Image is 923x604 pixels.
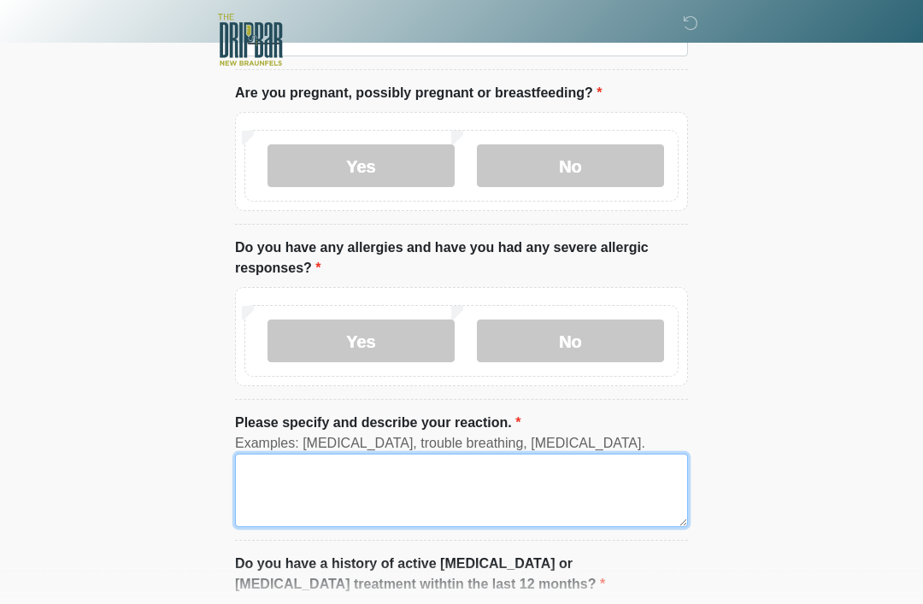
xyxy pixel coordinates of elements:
label: Do you have any allergies and have you had any severe allergic responses? [235,238,688,279]
img: The DRIPBaR - New Braunfels Logo [218,13,283,68]
label: Yes [267,320,455,363]
label: Are you pregnant, possibly pregnant or breastfeeding? [235,84,602,104]
label: Please specify and describe your reaction. [235,413,520,434]
label: No [477,320,664,363]
label: No [477,145,664,188]
label: Do you have a history of active [MEDICAL_DATA] or [MEDICAL_DATA] treatment withtin the last 12 mo... [235,554,688,595]
div: Examples: [MEDICAL_DATA], trouble breathing, [MEDICAL_DATA]. [235,434,688,454]
label: Yes [267,145,455,188]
